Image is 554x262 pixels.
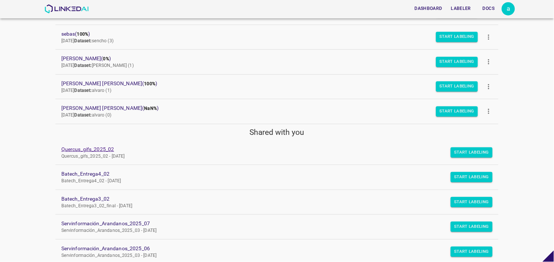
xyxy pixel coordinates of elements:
button: Start Labeling [451,172,493,182]
a: [PERSON_NAME] [PERSON_NAME](100%)[DATE]Dataset:alvaro (1) [55,75,499,99]
b: Dataset: [75,63,92,68]
p: Quercus_gifs_2025_02 - [DATE] [61,153,481,160]
button: more [481,54,497,70]
button: Docs [477,3,500,15]
button: Start Labeling [436,32,478,42]
button: Start Labeling [436,106,478,116]
button: Start Labeling [451,197,493,207]
span: sebas ( ) [61,30,481,38]
h5: Shared with you [55,127,499,137]
button: Start Labeling [436,57,478,67]
a: Docs [475,1,502,16]
b: 100% [77,32,89,37]
p: Batech_Entrega4_02 - [DATE] [61,178,481,184]
button: Start Labeling [436,82,478,92]
p: Batech_Entrega3_02_final - [DATE] [61,203,481,209]
p: Servinformación_Arandanos_2025_03 - [DATE] [61,227,481,234]
a: Batech_Entrega3_02 [61,195,481,203]
button: Start Labeling [451,247,493,257]
button: Open settings [502,2,515,15]
a: Servinformación_Arandanos_2025_07 [61,220,481,227]
button: Dashboard [412,3,445,15]
a: [PERSON_NAME](0%)[DATE]Dataset:[PERSON_NAME] (1) [55,50,499,74]
a: Dashboard [410,1,447,16]
a: Quercus_gifs_2025_02 [61,146,481,153]
span: [DATE] [PERSON_NAME] (1) [61,63,134,68]
button: more [481,103,497,120]
span: [DATE] sencho (3) [61,38,114,43]
a: sebas(100%)[DATE]Dataset:sencho (3) [55,25,499,50]
button: more [481,29,497,45]
span: [DATE] alvaro (0) [61,112,111,118]
a: Servinformación_Arandanos_2025_06 [61,245,481,252]
p: Servinformación_Arandanos_2025_03 - [DATE] [61,252,481,259]
span: [PERSON_NAME] ( ) [61,55,481,62]
button: more [481,78,497,95]
b: 0% [103,56,109,61]
a: Batech_Entrega4_02 [61,170,481,178]
a: [PERSON_NAME] [PERSON_NAME](NaN%)[DATE]Dataset:alvaro (0) [55,99,499,124]
span: [PERSON_NAME] [PERSON_NAME] ( ) [61,80,481,87]
button: Start Labeling [451,147,493,158]
b: Dataset: [75,88,92,93]
span: [DATE] alvaro (1) [61,88,111,93]
b: 100% [144,81,155,86]
b: Dataset: [75,112,92,118]
b: NaN% [144,106,157,111]
span: [PERSON_NAME] [PERSON_NAME] ( ) [61,104,481,112]
b: Dataset: [75,38,92,43]
button: Start Labeling [451,222,493,232]
button: Labeler [448,3,474,15]
a: Labeler [447,1,475,16]
div: a [502,2,515,15]
img: LinkedAI [44,4,89,13]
